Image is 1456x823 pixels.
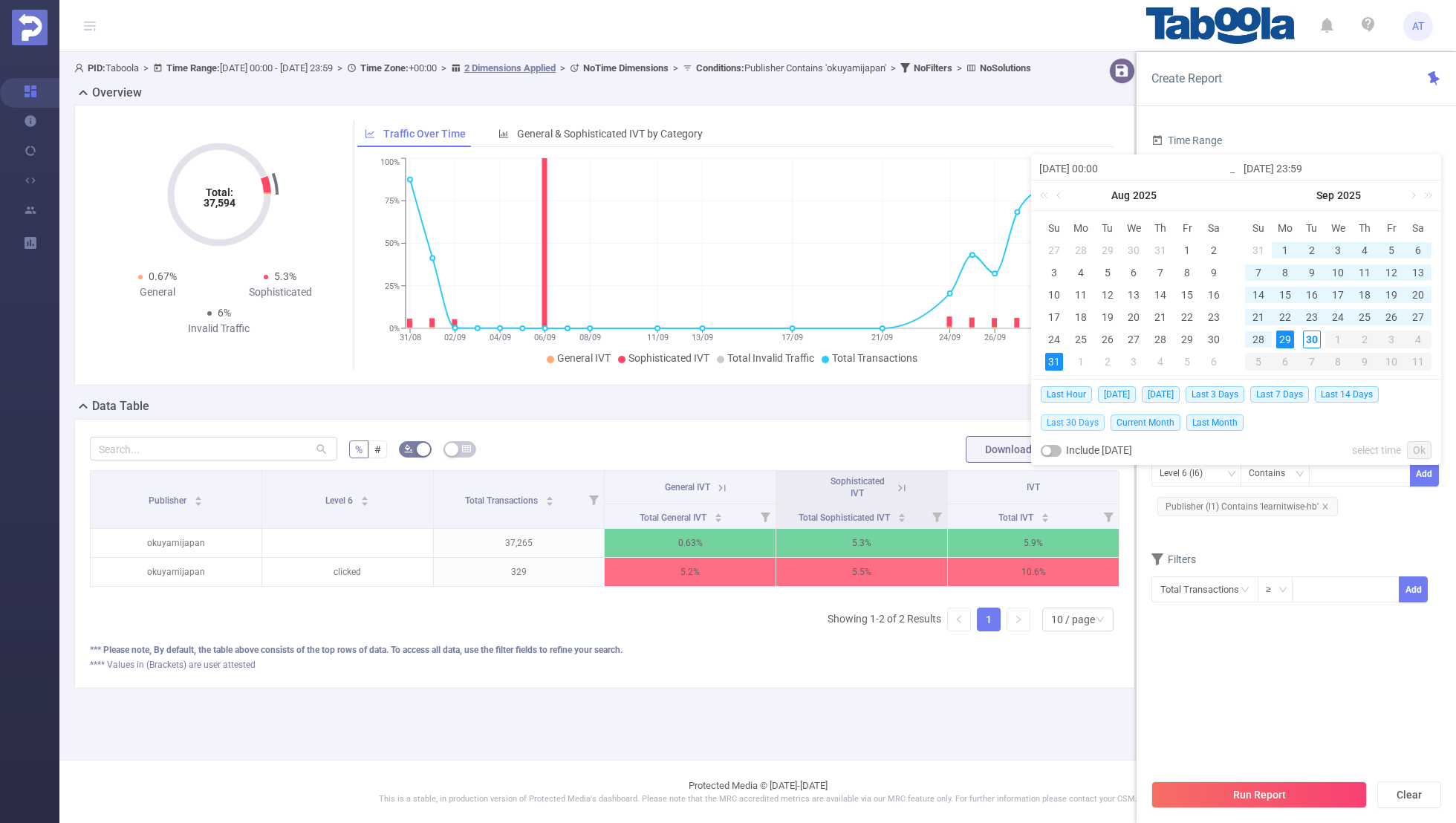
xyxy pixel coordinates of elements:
[1041,284,1067,306] td: August 10, 2025
[1094,261,1121,284] td: August 5, 2025
[88,62,105,74] b: PID:
[1405,353,1431,371] div: 11
[1272,328,1299,351] td: September 29, 2025
[1067,239,1094,261] td: July 28, 2025
[1325,221,1352,235] span: We
[832,352,917,364] span: Total Transactions
[980,62,1031,74] b: No Solutions
[462,444,471,453] i: icon: table
[1099,353,1117,371] div: 2
[1325,284,1352,306] td: September 17, 2025
[437,62,451,74] span: >
[355,443,363,455] span: %
[1303,331,1321,348] div: 30
[556,62,570,74] span: >
[1014,615,1023,624] i: icon: right
[274,270,296,282] span: 5.3%
[886,62,900,74] span: >
[1303,264,1321,282] div: 9
[1121,328,1148,351] td: August 27, 2025
[1041,386,1092,403] span: Last Hour
[1249,331,1267,348] div: 28
[1125,331,1143,348] div: 27
[1272,217,1299,239] th: Mon
[157,321,281,336] div: Invalid Traffic
[1405,306,1431,328] td: September 27, 2025
[1382,264,1400,282] div: 12
[1041,261,1067,284] td: August 3, 2025
[1099,286,1117,304] div: 12
[1356,286,1374,304] div: 18
[1200,284,1227,306] td: August 16, 2025
[1227,469,1236,480] i: icon: down
[1351,353,1378,371] div: 9
[380,158,400,168] tspan: 100%
[1121,221,1148,235] span: We
[1249,264,1267,282] div: 7
[1352,436,1401,464] a: select time
[1045,286,1063,304] div: 10
[399,333,420,342] tspan: 31/08
[1174,261,1200,284] td: August 8, 2025
[1186,386,1244,403] span: Last 3 Days
[1037,180,1056,210] a: Last year (Control + left)
[1151,241,1169,259] div: 31
[1178,264,1196,282] div: 8
[1039,160,1229,178] input: Start date
[1160,461,1213,486] div: Level 6 (l6)
[1174,284,1200,306] td: August 15, 2025
[628,352,709,364] span: Sophisticated IVT
[1051,608,1095,631] div: 10 / page
[1405,351,1431,373] td: October 11, 2025
[1072,241,1090,259] div: 28
[1325,351,1352,373] td: October 8, 2025
[1249,461,1296,486] div: Contains
[781,333,803,342] tspan: 17/09
[1067,261,1094,284] td: August 4, 2025
[1200,328,1227,351] td: August 30, 2025
[1072,286,1090,304] div: 11
[1405,331,1431,348] div: 4
[1250,386,1309,403] span: Last 7 Days
[1041,306,1067,328] td: August 17, 2025
[1378,331,1405,348] div: 3
[1299,239,1325,261] td: September 2, 2025
[1378,306,1405,328] td: September 26, 2025
[871,333,893,342] tspan: 21/09
[1174,221,1200,235] span: Fr
[914,62,952,74] b: No Filters
[90,437,337,461] input: Search...
[1299,328,1325,351] td: September 30, 2025
[1351,331,1378,348] div: 2
[692,333,713,342] tspan: 13/09
[1378,353,1405,371] div: 10
[1067,284,1094,306] td: August 11, 2025
[1151,308,1169,326] div: 21
[1249,241,1267,259] div: 31
[534,333,556,342] tspan: 06/09
[1174,328,1200,351] td: August 29, 2025
[1325,353,1352,371] div: 8
[1178,353,1196,371] div: 5
[1041,239,1067,261] td: July 27, 2025
[1147,351,1174,373] td: September 4, 2025
[1329,308,1347,326] div: 24
[1045,308,1063,326] div: 17
[1356,308,1374,326] div: 25
[1325,217,1352,239] th: Wed
[464,62,556,74] u: 2 Dimensions Applied
[1174,239,1200,261] td: August 1, 2025
[1094,239,1121,261] td: July 29, 2025
[1041,221,1067,235] span: Su
[517,128,703,140] span: General & Sophisticated IVT by Category
[1245,261,1272,284] td: September 7, 2025
[669,62,683,74] span: >
[952,62,966,74] span: >
[166,62,220,74] b: Time Range:
[1099,264,1117,282] div: 5
[1094,328,1121,351] td: August 26, 2025
[1299,217,1325,239] th: Tue
[385,282,400,291] tspan: 25%
[1378,328,1405,351] td: October 3, 2025
[1067,221,1094,235] span: Mo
